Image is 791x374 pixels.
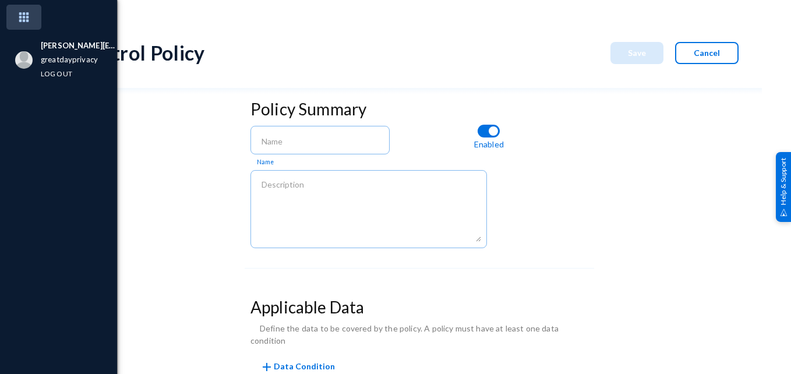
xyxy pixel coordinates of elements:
p: Enabled [474,138,504,150]
mat-icon: add [260,360,274,374]
span: Cancel [694,48,720,58]
h3: Applicable Data [250,298,588,317]
span: Save [628,48,646,58]
button: Cancel [675,42,739,64]
div: Help & Support [776,152,791,222]
mat-hint: Name [257,158,274,166]
img: app launcher [6,5,41,30]
span: Data Condition [260,361,335,371]
span: Define the data to be covered by the policy. A policy must have at least one data condition [250,323,559,345]
img: help_support.svg [780,209,788,216]
a: Log out [41,67,72,80]
div: Control Policy [77,41,205,65]
img: blank-profile-picture.png [15,51,33,69]
input: Name [262,136,384,147]
button: Save [610,42,663,64]
li: [PERSON_NAME][EMAIL_ADDRESS][PERSON_NAME][DOMAIN_NAME] [41,39,117,53]
h3: Policy Summary [250,100,588,119]
a: greatdayprivacy [41,53,98,66]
